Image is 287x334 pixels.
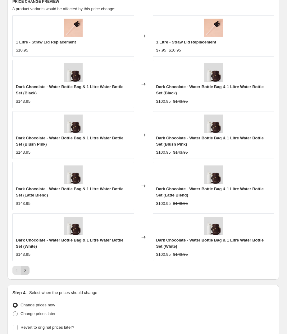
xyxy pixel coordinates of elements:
[64,165,83,184] img: waterbottlebag_1litrewaterbottle_23f1174b-3db8-4841-a281-8601e0625465_80x.png
[156,201,171,207] div: $100.95
[64,63,83,82] img: waterbottlebag_1litrewaterbottle_23f1174b-3db8-4841-a281-8601e0625465_80x.png
[169,47,181,53] strike: $10.95
[173,149,188,156] strike: $143.95
[156,40,216,44] span: 1 Litre - Straw Lid Replacement
[12,7,115,11] span: 8 product variants would be affected by this price change:
[21,266,30,275] button: Next
[156,84,264,95] span: Dark Chocolate - Water Bottle Bag & 1 Litre Water Bottle Set (Black)
[173,251,188,258] strike: $143.95
[16,98,30,105] div: $143.95
[156,238,264,249] span: Dark Chocolate - Water Bottle Bag & 1 Litre Water Bottle Set (White)
[12,266,30,275] nav: Pagination
[204,165,223,184] img: waterbottlebag_1litrewaterbottle_23f1174b-3db8-4841-a281-8601e0625465_80x.png
[20,311,56,316] span: Change prices later
[156,98,171,105] div: $100.95
[64,115,83,133] img: waterbottlebag_1litrewaterbottle_23f1174b-3db8-4841-a281-8601e0625465_80x.png
[16,238,123,249] span: Dark Chocolate - Water Bottle Bag & 1 Litre Water Bottle Set (White)
[16,84,123,95] span: Dark Chocolate - Water Bottle Bag & 1 Litre Water Bottle Set (Black)
[16,201,30,207] div: $143.95
[16,187,123,197] span: Dark Chocolate - Water Bottle Bag & 1 Litre Water Bottle Set (Latte Blend)
[12,290,27,296] h2: Step 4.
[29,290,97,296] p: Select when the prices should change
[64,19,83,37] img: Black-Lid1L_80x.png
[156,136,264,147] span: Dark Chocolate - Water Bottle Bag & 1 Litre Water Bottle Set (Blush Pink)
[16,47,28,53] div: $10.95
[173,201,188,207] strike: $143.95
[16,40,76,44] span: 1 Litre - Straw Lid Replacement
[16,149,30,156] div: $143.95
[156,187,264,197] span: Dark Chocolate - Water Bottle Bag & 1 Litre Water Bottle Set (Latte Blend)
[156,47,166,53] div: $7.95
[173,98,188,105] strike: $143.95
[156,149,171,156] div: $100.95
[20,325,74,330] span: Revert to original prices later?
[204,217,223,235] img: waterbottlebag_1litrewaterbottle_23f1174b-3db8-4841-a281-8601e0625465_80x.png
[20,303,55,307] span: Change prices now
[204,115,223,133] img: waterbottlebag_1litrewaterbottle_23f1174b-3db8-4841-a281-8601e0625465_80x.png
[16,136,123,147] span: Dark Chocolate - Water Bottle Bag & 1 Litre Water Bottle Set (Blush Pink)
[204,19,223,37] img: Black-Lid1L_80x.png
[16,251,30,258] div: $143.95
[64,217,83,235] img: waterbottlebag_1litrewaterbottle_23f1174b-3db8-4841-a281-8601e0625465_80x.png
[156,251,171,258] div: $100.95
[204,63,223,82] img: waterbottlebag_1litrewaterbottle_23f1174b-3db8-4841-a281-8601e0625465_80x.png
